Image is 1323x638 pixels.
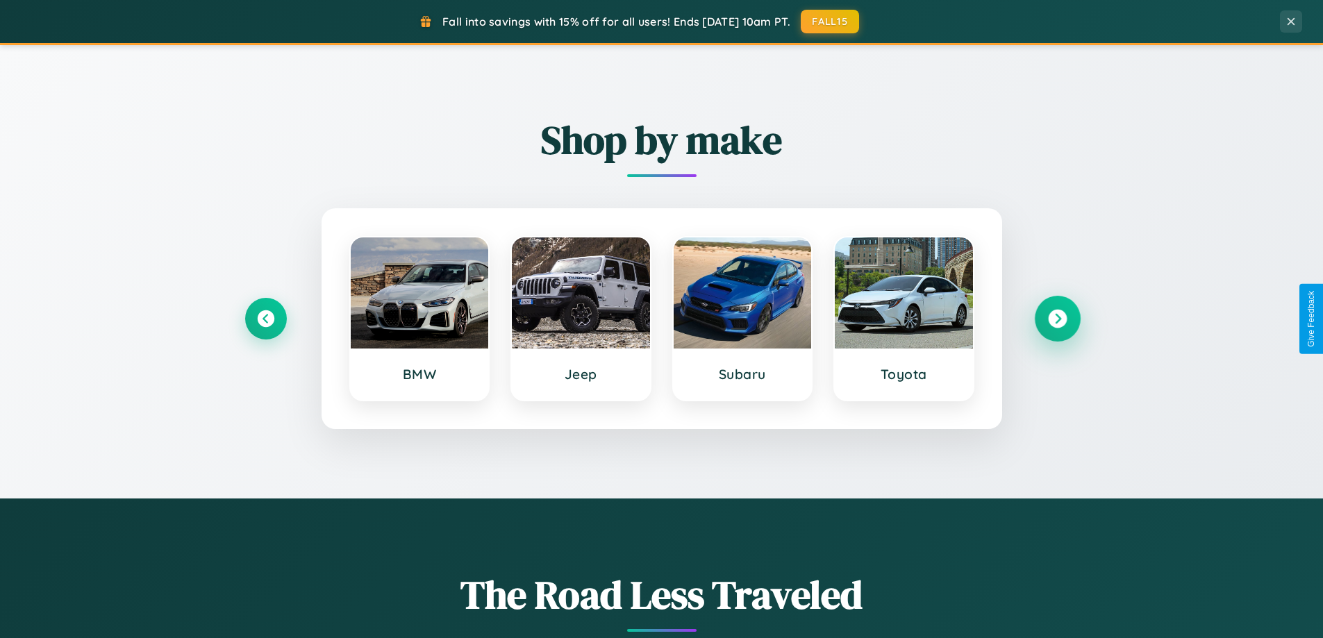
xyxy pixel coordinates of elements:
[245,568,1079,621] h1: The Road Less Traveled
[365,366,475,383] h3: BMW
[245,113,1079,167] h2: Shop by make
[849,366,959,383] h3: Toyota
[801,10,859,33] button: FALL15
[688,366,798,383] h3: Subaru
[1306,291,1316,347] div: Give Feedback
[526,366,636,383] h3: Jeep
[442,15,790,28] span: Fall into savings with 15% off for all users! Ends [DATE] 10am PT.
